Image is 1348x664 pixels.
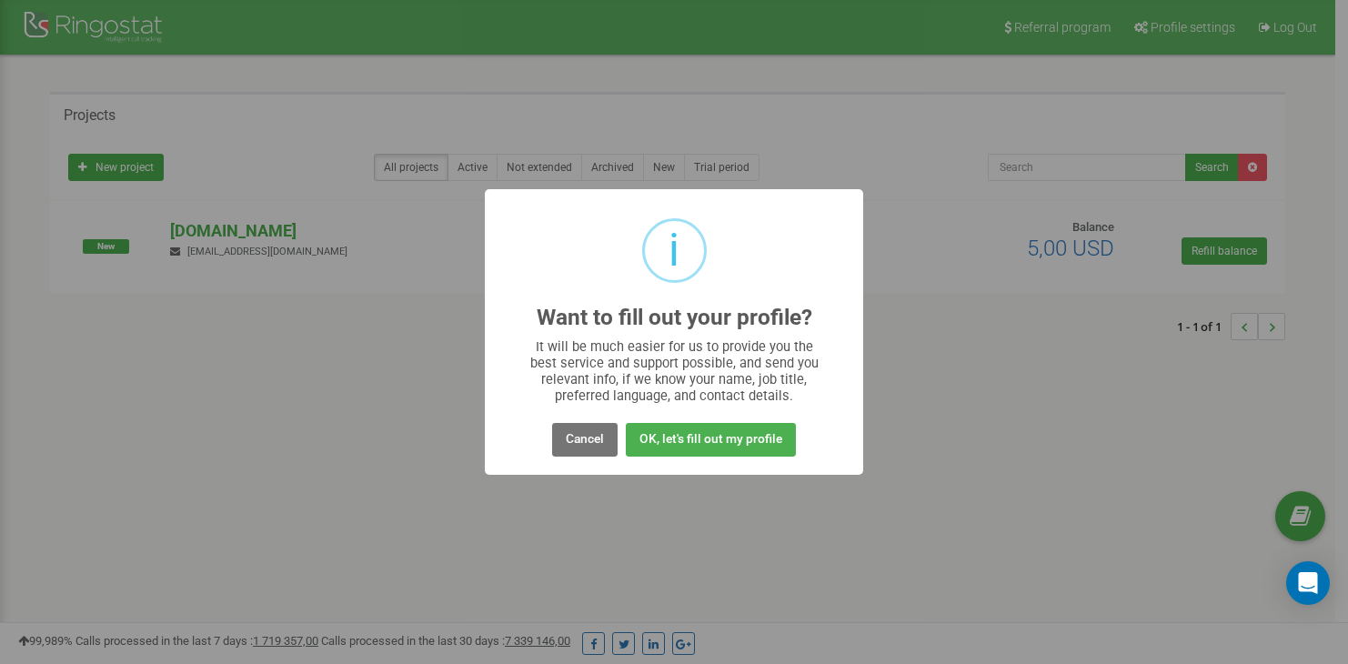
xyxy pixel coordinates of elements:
[669,221,679,280] div: i
[537,306,812,330] h2: Want to fill out your profile?
[552,423,618,457] button: Cancel
[1286,561,1330,605] div: Open Intercom Messenger
[626,423,796,457] button: OK, let's fill out my profile
[521,338,828,404] div: It will be much easier for us to provide you the best service and support possible, and send you ...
